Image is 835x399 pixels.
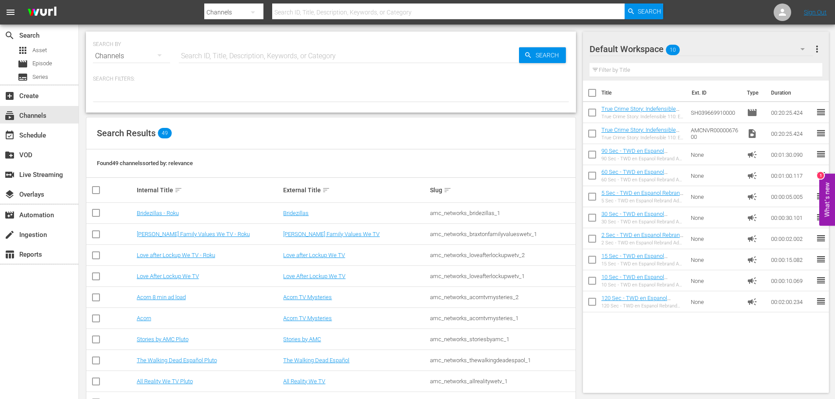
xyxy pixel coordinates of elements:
[686,81,742,105] th: Ext. ID
[666,41,680,59] span: 10
[137,252,215,258] a: Love after Lockup We TV - Roku
[97,128,156,138] span: Search Results
[767,291,816,312] td: 00:02:00.234
[158,128,172,138] span: 49
[638,4,661,19] span: Search
[812,44,822,54] span: more_vert
[4,30,15,41] span: Search
[767,270,816,291] td: 00:00:10.069
[767,228,816,249] td: 00:00:02.002
[4,210,15,220] span: Automation
[687,249,743,270] td: None
[601,253,677,266] a: 15 Sec - TWD en Espanol Rebrand Ad Slates-15s- SLATE
[430,231,574,237] div: amc_networks_braxtonfamilyvalueswetv_1
[32,46,47,55] span: Asset
[283,210,309,216] a: Bridezillas
[93,75,569,83] p: Search Filters:
[747,149,757,160] span: Ad
[444,186,451,194] span: sort
[625,4,663,19] button: Search
[747,297,757,307] span: Ad
[137,210,179,216] a: Bridezillas - Roku
[601,148,677,161] a: 90 Sec - TWD en Espanol Rebrand Ad Slates-90s- SLATE
[283,231,380,237] a: [PERSON_NAME] Family Values We TV
[4,169,15,180] span: Live Streaming
[601,135,684,141] div: True Crime Story: Indefensible 110: El elefante en el útero
[601,219,684,225] div: 30 Sec - TWD en Espanol Rebrand Ad Slates-30s- SLATE
[4,189,15,200] span: Overlays
[687,186,743,207] td: None
[137,273,199,279] a: Love After Lockup We TV
[747,107,757,118] span: Episode
[601,169,677,182] a: 60 Sec - TWD en Espanol Rebrand Ad Slates-60s- SLATE
[4,110,15,121] span: Channels
[137,336,188,343] a: Stories by AMC Pluto
[590,37,813,61] div: Default Workspace
[18,45,28,56] span: Asset
[601,240,684,246] div: 2 Sec - TWD en Espanol Rebrand Ad Slates-2s- SLATE
[283,336,321,343] a: Stories by AMC
[601,156,684,162] div: 90 Sec - TWD en Espanol Rebrand Ad Slates-90s- SLATE
[601,282,684,288] div: 10 Sec - TWD en Espanol Rebrand Ad Slates-10s- SLATE
[687,165,743,186] td: None
[532,47,566,63] span: Search
[766,81,818,105] th: Duration
[97,160,193,166] span: Found 49 channels sorted by: relevance
[687,291,743,312] td: None
[687,270,743,291] td: None
[283,378,325,385] a: All Reality We TV
[32,59,52,68] span: Episode
[747,233,757,244] span: Ad
[4,230,15,240] span: Ingestion
[283,252,345,258] a: Love after Lockup We TV
[817,172,824,179] div: 1
[283,294,332,300] a: Acorn TV Mysteries
[601,106,679,119] a: True Crime Story: Indefensible 110: El elefante en el útero
[767,165,816,186] td: 00:01:00.117
[816,170,826,180] span: reorder
[137,294,186,300] a: Acorn 8 min ad load
[430,252,574,258] div: amc_networks_loveafterlockupwetv_2
[430,357,574,364] div: amc_networks_thewalkingdeadespaol_1
[747,212,757,223] span: Ad
[601,114,684,120] div: True Crime Story: Indefensible 110: El elefante en el útero
[137,357,217,364] a: The Walking Dead Español Pluto
[767,249,816,270] td: 00:00:15.082
[430,273,574,279] div: amc_networks_loveafterlockupwetv_1
[601,274,677,287] a: 10 Sec - TWD en Espanol Rebrand Ad Slates-10s- SLATE
[93,44,170,68] div: Channels
[687,228,743,249] td: None
[601,232,683,245] a: 2 Sec - TWD en Espanol Rebrand Ad Slates-2s- SLATE
[687,123,743,144] td: AMCNVR0000067600
[137,315,151,321] a: Acorn
[819,173,835,226] button: Open Feedback Widget
[4,249,15,260] span: Reports
[601,211,677,224] a: 30 Sec - TWD en Espanol Rebrand Ad Slates-30s- SLATE
[430,210,574,216] div: amc_networks_bridezillas_1
[816,149,826,159] span: reorder
[816,254,826,265] span: reorder
[601,198,684,204] div: 5 Sec - TWD en Espanol Rebrand Ad Slates-5s- SLATE
[742,81,766,105] th: Type
[601,295,680,308] a: 120 Sec - TWD en Espanol Rebrand Ad Slates-120s- SLATE
[18,72,28,82] span: Series
[767,144,816,165] td: 00:01:30.090
[601,127,679,140] a: True Crime Story: Indefensible 110: El elefante en el útero
[430,185,574,195] div: Slug
[601,190,683,203] a: 5 Sec - TWD en Espanol Rebrand Ad Slates-5s- SLATE
[601,303,684,309] div: 120 Sec - TWD en Espanol Rebrand Ad Slates-120s- SLATE
[430,315,574,321] div: amc_networks_acorntvmysteries_1
[174,186,182,194] span: sort
[816,107,826,117] span: reorder
[4,91,15,101] span: Create
[804,9,827,16] a: Sign Out
[816,275,826,286] span: reorder
[430,294,574,300] div: amc_networks_acorntvmysteries_2
[747,275,757,286] span: Ad
[137,378,193,385] a: All Reality We TV Pluto
[767,123,816,144] td: 00:20:25.424
[816,296,826,307] span: reorder
[32,73,48,81] span: Series
[18,59,28,69] span: Episode
[767,102,816,123] td: 00:20:25.424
